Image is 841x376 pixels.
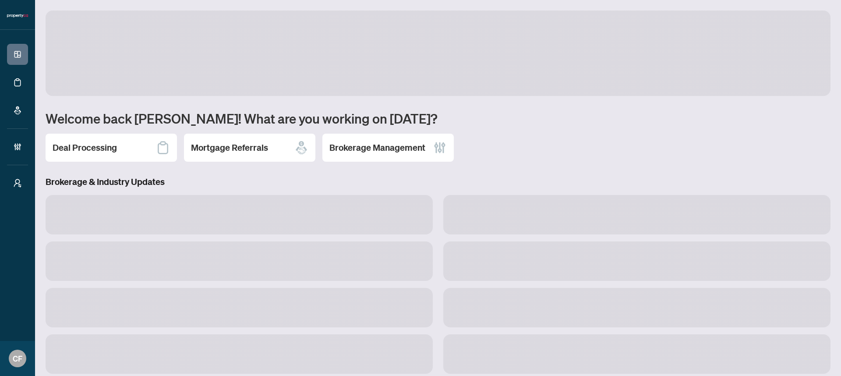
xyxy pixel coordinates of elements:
h1: Welcome back [PERSON_NAME]! What are you working on [DATE]? [46,110,830,127]
span: CF [13,352,22,365]
h2: Brokerage Management [329,142,425,154]
h2: Deal Processing [53,142,117,154]
h2: Mortgage Referrals [191,142,268,154]
h3: Brokerage & Industry Updates [46,176,830,188]
span: user-switch [13,179,22,188]
img: logo [7,13,28,18]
